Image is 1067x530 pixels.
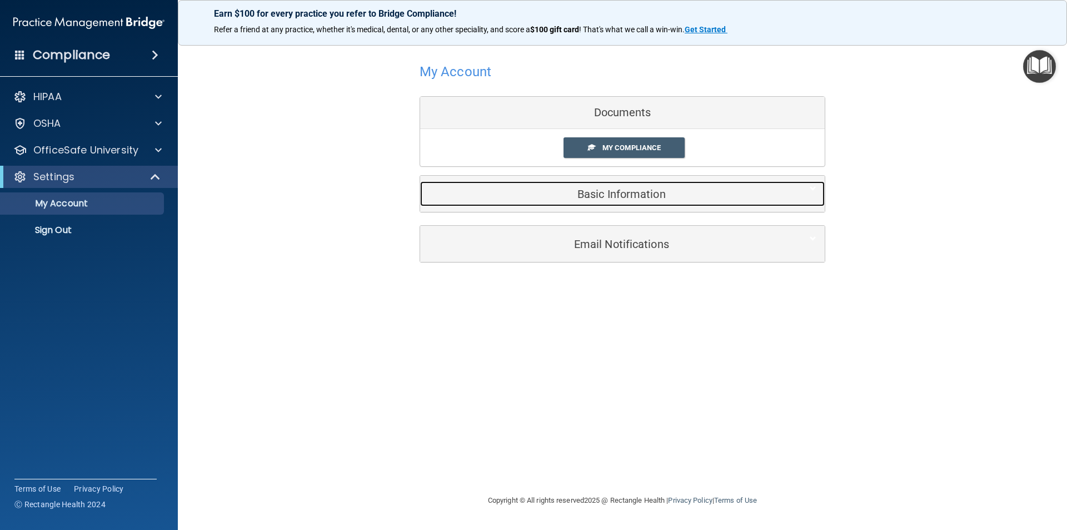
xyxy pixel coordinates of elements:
span: Ⓒ Rectangle Health 2024 [14,499,106,510]
a: Terms of Use [14,483,61,494]
span: ! That's what we call a win-win. [579,25,685,34]
a: Basic Information [428,181,816,206]
strong: Get Started [685,25,726,34]
h4: Compliance [33,47,110,63]
p: OfficeSafe University [33,143,138,157]
p: OSHA [33,117,61,130]
a: Settings [13,170,161,184]
span: Refer a friend at any practice, whether it's medical, dental, or any other speciality, and score a [214,25,530,34]
a: Get Started [685,25,727,34]
div: Copyright © All rights reserved 2025 @ Rectangle Health | | [420,483,825,518]
strong: $100 gift card [530,25,579,34]
a: Email Notifications [428,231,816,256]
span: My Compliance [602,143,661,152]
a: Privacy Policy [74,483,124,494]
a: HIPAA [13,90,162,103]
p: Earn $100 for every practice you refer to Bridge Compliance! [214,8,1031,19]
h4: My Account [420,65,491,79]
h5: Email Notifications [428,238,782,250]
h5: Basic Information [428,188,782,200]
p: Sign Out [7,225,159,236]
a: OSHA [13,117,162,130]
a: Privacy Policy [668,496,712,504]
p: HIPAA [33,90,62,103]
a: Terms of Use [714,496,757,504]
div: Documents [420,97,825,129]
p: Settings [33,170,74,184]
button: Open Resource Center [1023,50,1056,83]
img: PMB logo [13,12,164,34]
a: OfficeSafe University [13,143,162,157]
p: My Account [7,198,159,209]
